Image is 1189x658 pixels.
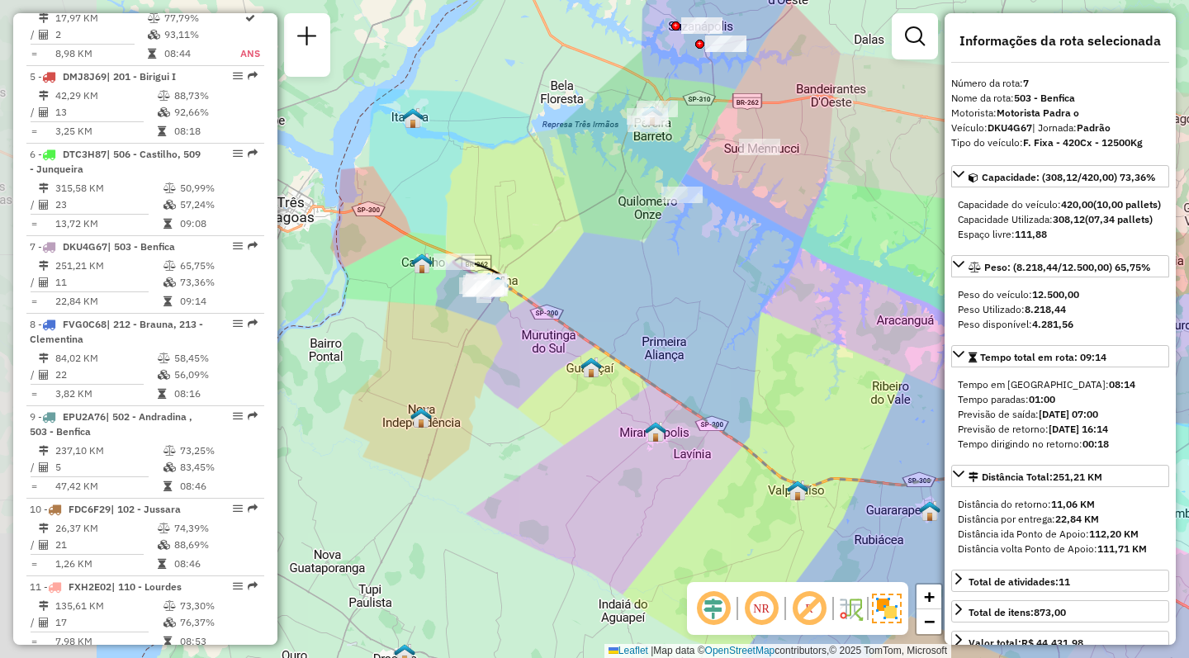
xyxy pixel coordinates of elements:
[248,411,258,421] em: Rota exportada
[958,407,1163,422] div: Previsão de saída:
[248,581,258,591] em: Rota exportada
[163,200,176,210] i: % de utilização da cubagem
[30,148,201,175] span: | 506 - Castilho, 509 - Junqueira
[39,446,49,456] i: Distância Total
[163,637,172,646] i: Tempo total em rota
[924,586,935,607] span: +
[163,296,172,306] i: Tempo total em rota
[54,520,157,537] td: 26,37 KM
[487,276,509,297] img: PA - Andradina
[982,171,1156,183] span: Capacidade: (308,12/420,00) 73,36%
[30,318,203,345] span: 8 -
[158,107,170,117] i: % de utilização da cubagem
[1032,121,1111,134] span: | Jornada:
[54,537,157,553] td: 21
[39,107,49,117] i: Total de Atividades
[107,240,175,253] span: | 503 - Benfica
[39,353,49,363] i: Distância Total
[163,10,239,26] td: 77,79%
[54,367,157,383] td: 22
[173,386,257,402] td: 08:16
[958,422,1163,437] div: Previsão de retorno:
[958,212,1163,227] div: Capacidade Utilizada:
[173,367,257,383] td: 56,09%
[179,274,258,291] td: 73,36%
[30,196,38,213] td: /
[951,490,1169,563] div: Distância Total:251,21 KM
[233,319,243,329] em: Opções
[173,520,257,537] td: 74,39%
[54,10,147,26] td: 17,97 KM
[173,88,257,104] td: 88,73%
[245,13,255,23] i: Rota otimizada
[951,465,1169,487] a: Distância Total:251,21 KM
[239,45,261,62] td: ANS
[969,470,1102,485] div: Distância Total:
[158,370,170,380] i: % de utilização da cubagem
[30,478,38,495] td: =
[63,410,106,423] span: EPU2A76
[30,123,38,140] td: =
[163,26,239,43] td: 93,11%
[163,618,176,627] i: % de utilização da cubagem
[54,88,157,104] td: 42,29 KM
[39,462,49,472] i: Total de Atividades
[30,580,182,593] span: 11 -
[628,116,669,132] div: Atividade não roteirizada - PAULO AMORIM
[163,446,176,456] i: % de utilização do peso
[173,123,257,140] td: 08:18
[1032,288,1079,301] strong: 12.500,00
[54,386,157,402] td: 3,82 KM
[233,241,243,251] em: Opções
[651,645,653,656] span: |
[54,459,163,476] td: 5
[787,480,808,501] img: VALPARAISO
[30,293,38,310] td: =
[705,36,746,52] div: Atividade não roteirizada - 60.908.067 MAYARA DA SILVA MIRANDA
[1082,438,1109,450] strong: 00:18
[958,197,1163,212] div: Capacidade do veículo:
[39,523,49,533] i: Distância Total
[30,537,38,553] td: /
[179,598,258,614] td: 73,30%
[837,595,864,622] img: Fluxo de ruas
[173,104,257,121] td: 92,66%
[54,104,157,121] td: 13
[958,227,1163,242] div: Espaço livre:
[951,191,1169,249] div: Capacidade: (308,12/420,00) 73,36%
[1053,471,1102,483] span: 251,21 KM
[997,107,1079,119] strong: Motorista Padra o
[1015,228,1047,240] strong: 111,88
[163,183,176,193] i: % de utilização do peso
[158,126,166,136] i: Tempo total em rota
[969,636,1083,651] div: Valor total:
[163,45,239,62] td: 08:44
[645,421,666,443] img: MIRANDÓPOLIS
[30,503,181,515] span: 10 -
[958,512,1163,527] div: Distância por entrega:
[54,45,147,62] td: 8,98 KM
[951,345,1169,367] a: Tempo total em rota: 09:14
[158,389,166,399] i: Tempo total em rota
[1089,528,1139,540] strong: 112,20 KM
[872,594,902,623] img: Exibir/Ocultar setores
[158,523,170,533] i: % de utilização do peso
[158,540,170,550] i: % de utilização da cubagem
[39,200,49,210] i: Total de Atividades
[179,478,258,495] td: 08:46
[54,123,157,140] td: 3,25 KM
[951,281,1169,338] div: Peso: (8.218,44/12.500,00) 65,75%
[179,459,258,476] td: 83,45%
[179,258,258,274] td: 65,75%
[661,187,703,203] div: Atividade não roteirizada - ISAURA CRISTINA DA S FELIX
[233,581,243,591] em: Opções
[54,614,163,631] td: 17
[958,497,1163,512] div: Distância do retorno:
[1077,121,1111,134] strong: Padrão
[30,45,38,62] td: =
[951,570,1169,592] a: Total de atividades:11
[951,631,1169,653] a: Valor total:R$ 44.431,98
[1014,92,1075,104] strong: 503 - Benfica
[951,371,1169,458] div: Tempo total em rota: 09:14
[958,377,1163,392] div: Tempo em [GEOGRAPHIC_DATA]:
